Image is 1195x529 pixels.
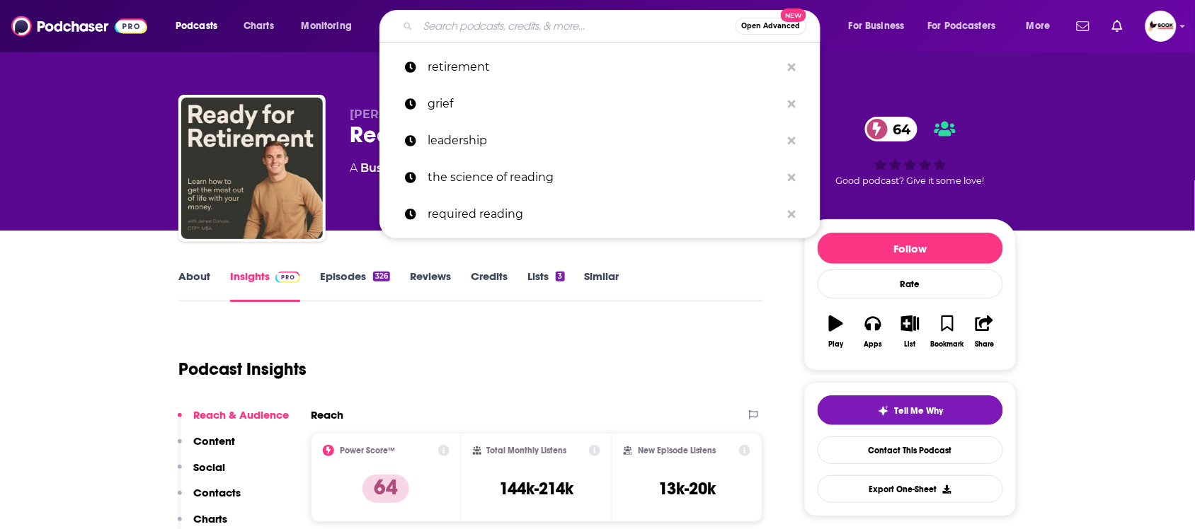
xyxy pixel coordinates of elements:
p: the science of reading [428,159,781,196]
div: 326 [373,272,390,281]
a: Episodes326 [320,269,390,302]
span: For Business [849,16,905,36]
button: Play [818,306,854,357]
p: Reach & Audience [193,408,289,422]
button: Share [966,306,1003,357]
p: grief [428,86,781,122]
p: leadership [428,122,781,159]
input: Search podcasts, credits, & more... [418,15,736,37]
button: Follow [818,233,1003,264]
button: Contacts [178,486,241,512]
h2: Power Score™ [340,446,395,455]
p: retirement [428,49,781,86]
span: Charts [244,16,274,36]
button: Show profile menu [1145,11,1177,42]
button: open menu [919,15,1017,37]
a: About [178,269,210,302]
img: Ready For Retirement [181,98,323,239]
img: tell me why sparkle [878,405,889,417]
button: Apps [854,306,891,357]
h2: Total Monthly Listens [487,446,567,455]
a: Similar [585,269,619,302]
span: New [781,8,806,22]
button: Social [178,460,225,487]
div: List [905,340,916,349]
a: Show notifications dropdown [1071,14,1095,38]
h2: New Episode Listens [638,446,716,455]
p: Contacts [193,486,241,499]
img: User Profile [1145,11,1177,42]
span: 64 [879,117,918,141]
a: InsightsPodchaser Pro [230,269,300,302]
a: Lists3 [527,269,564,302]
span: Tell Me Why [895,405,944,417]
span: Podcasts [176,16,217,36]
h2: Reach [311,408,343,422]
span: Good podcast? Give it some love! [836,175,985,186]
button: Content [178,434,235,460]
a: leadership [379,122,821,159]
div: 64Good podcast? Give it some love! [804,107,1017,195]
button: open menu [839,15,922,37]
button: open menu [292,15,370,37]
button: open menu [1017,15,1068,37]
button: Bookmark [929,306,966,357]
span: More [1027,16,1051,36]
span: Logged in as BookLaunchers [1145,11,1177,42]
p: Charts [193,512,227,525]
img: Podchaser Pro [275,272,300,283]
div: Play [829,340,844,349]
span: [PERSON_NAME], CFP® [350,107,491,121]
div: Bookmark [931,340,964,349]
a: Credits [471,269,508,302]
a: Contact This Podcast [818,436,1003,464]
a: 64 [865,117,918,141]
button: tell me why sparkleTell Me Why [818,395,1003,425]
a: required reading [379,196,821,233]
div: Rate [818,269,1003,298]
a: Reviews [410,269,451,302]
p: 64 [362,475,409,503]
h3: 144k-214k [499,478,573,499]
span: Monitoring [302,16,352,36]
a: retirement [379,49,821,86]
button: open menu [166,15,236,37]
button: Open AdvancedNew [736,18,807,35]
div: Share [975,340,994,349]
button: List [892,306,929,357]
h1: Podcast Insights [178,359,307,380]
p: Content [193,434,235,448]
div: A podcast [350,160,596,177]
span: For Podcasters [928,16,996,36]
p: required reading [428,196,781,233]
p: Social [193,460,225,474]
div: 3 [556,272,564,281]
h3: 13k-20k [658,478,716,499]
div: Apps [864,340,883,349]
button: Export One-Sheet [818,475,1003,503]
a: the science of reading [379,159,821,196]
img: Podchaser - Follow, Share and Rate Podcasts [11,13,147,40]
div: Search podcasts, credits, & more... [393,10,834,42]
a: Business [360,161,412,175]
span: Open Advanced [742,23,801,30]
a: grief [379,86,821,122]
a: Charts [234,15,282,37]
a: Show notifications dropdown [1107,14,1128,38]
button: Reach & Audience [178,408,289,434]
